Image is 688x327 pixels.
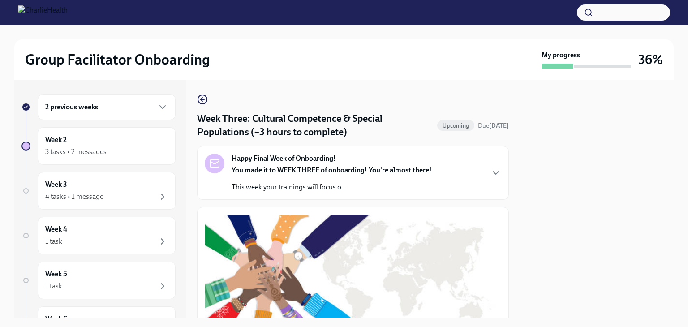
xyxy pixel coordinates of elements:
[21,127,176,165] a: Week 23 tasks • 2 messages
[232,182,432,192] p: This week your trainings will focus o...
[21,262,176,299] a: Week 51 task
[478,122,509,129] span: Due
[45,192,103,202] div: 4 tasks • 1 message
[542,50,580,60] strong: My progress
[197,112,434,139] h4: Week Three: Cultural Competence & Special Populations (~3 hours to complete)
[45,314,67,324] h6: Week 6
[38,94,176,120] div: 2 previous weeks
[638,52,663,68] h3: 36%
[18,5,68,20] img: CharlieHealth
[478,121,509,130] span: August 25th, 2025 10:00
[232,154,336,163] strong: Happy Final Week of Onboarding!
[45,269,67,279] h6: Week 5
[45,102,98,112] h6: 2 previous weeks
[45,180,67,189] h6: Week 3
[21,217,176,254] a: Week 41 task
[437,122,474,129] span: Upcoming
[45,237,62,246] div: 1 task
[25,51,210,69] h2: Group Facilitator Onboarding
[45,135,67,145] h6: Week 2
[45,147,107,157] div: 3 tasks • 2 messages
[45,224,67,234] h6: Week 4
[489,122,509,129] strong: [DATE]
[21,172,176,210] a: Week 34 tasks • 1 message
[232,166,432,174] strong: You made it to WEEK THREE of onboarding! You're almost there!
[45,281,62,291] div: 1 task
